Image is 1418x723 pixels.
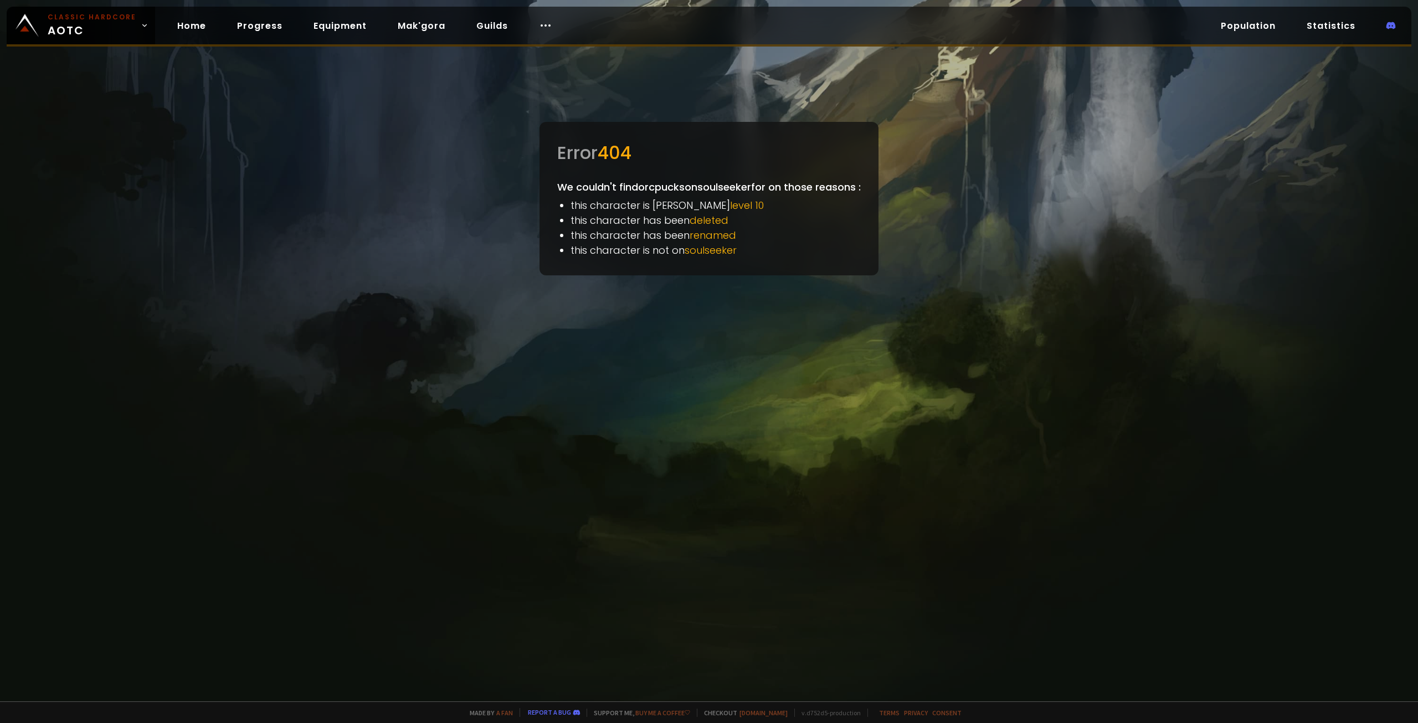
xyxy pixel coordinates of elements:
a: Buy me a coffee [635,709,690,717]
a: Privacy [904,709,928,717]
span: Made by [463,709,513,717]
li: this character is [PERSON_NAME] [571,198,861,213]
span: 404 [598,140,631,165]
a: Report a bug [528,708,571,716]
a: Population [1212,14,1285,37]
span: AOTC [48,12,136,39]
a: Equipment [305,14,376,37]
li: this character has been [571,228,861,243]
a: Home [168,14,215,37]
a: Progress [228,14,291,37]
small: Classic Hardcore [48,12,136,22]
span: soulseeker [685,243,737,257]
span: Support me, [587,709,690,717]
span: v. d752d5 - production [794,709,861,717]
a: Mak'gora [389,14,454,37]
span: deleted [690,213,728,227]
li: this character is not on [571,243,861,258]
span: level 10 [730,198,764,212]
a: Statistics [1298,14,1364,37]
a: Consent [932,709,962,717]
a: Classic HardcoreAOTC [7,7,155,44]
span: Checkout [697,709,788,717]
div: Error [557,140,861,166]
a: [DOMAIN_NAME] [739,709,788,717]
li: this character has been [571,213,861,228]
span: renamed [690,228,736,242]
div: We couldn't find orcpucks on soulseeker for on those reasons : [540,122,878,275]
a: a fan [496,709,513,717]
a: Terms [879,709,900,717]
a: Guilds [467,14,517,37]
